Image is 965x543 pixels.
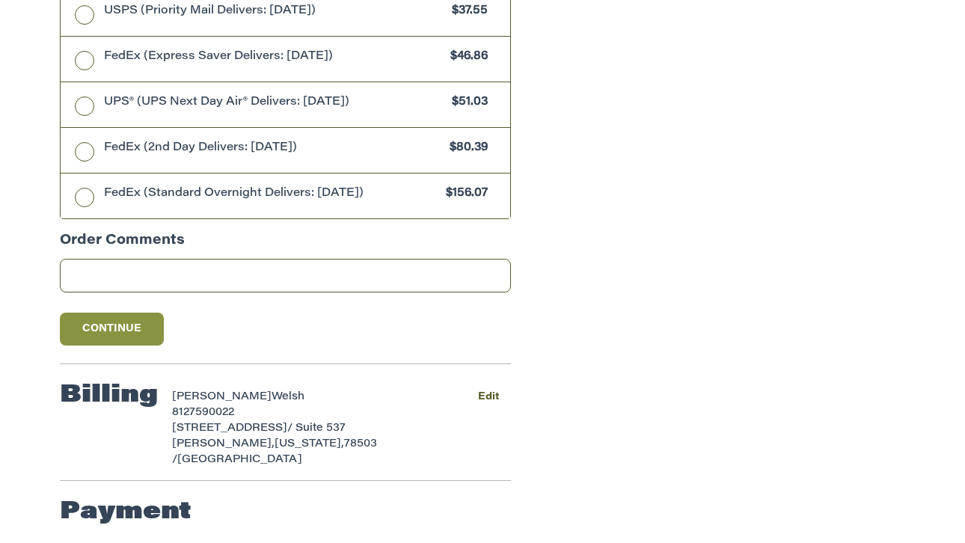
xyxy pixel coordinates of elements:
[104,49,444,66] span: FedEx (Express Saver Delivers: [DATE])
[177,455,302,465] span: [GEOGRAPHIC_DATA]
[60,497,192,527] h2: Payment
[60,231,185,259] legend: Order Comments
[467,386,511,408] button: Edit
[275,439,344,450] span: [US_STATE],
[443,140,488,157] span: $80.39
[172,392,272,402] span: [PERSON_NAME]
[272,392,304,402] span: Welsh
[439,185,488,203] span: $156.07
[444,49,488,66] span: $46.86
[60,313,165,346] button: Continue
[104,140,443,157] span: FedEx (2nd Day Delivers: [DATE])
[287,423,346,434] span: / Suite 537
[445,94,488,111] span: $51.03
[172,408,234,418] span: 8127590022
[104,185,439,203] span: FedEx (Standard Overnight Delivers: [DATE])
[60,381,158,411] h2: Billing
[172,423,287,434] span: [STREET_ADDRESS]
[104,3,445,20] span: USPS (Priority Mail Delivers: [DATE])
[445,3,488,20] span: $37.55
[104,94,445,111] span: UPS® (UPS Next Day Air® Delivers: [DATE])
[172,439,275,450] span: [PERSON_NAME],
